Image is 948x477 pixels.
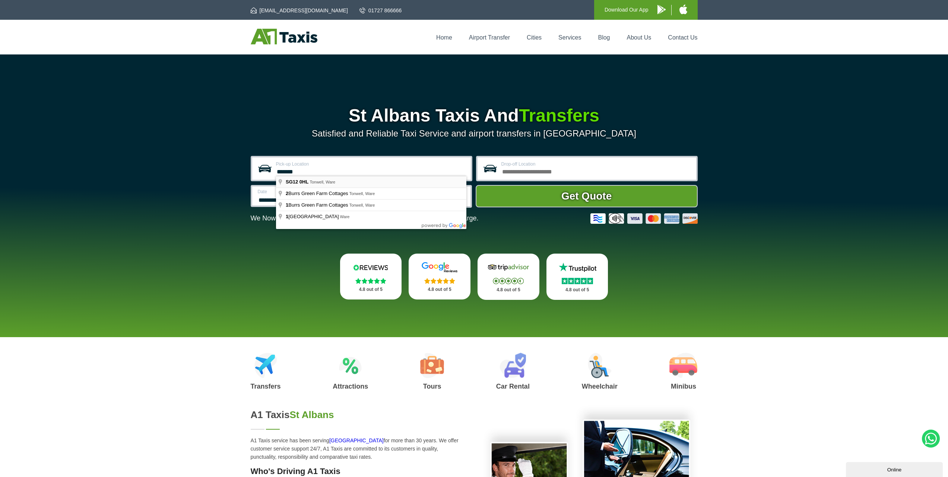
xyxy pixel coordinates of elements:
[846,461,944,477] iframe: chat widget
[417,262,462,273] img: Google
[562,278,593,284] img: Stars
[276,162,466,166] label: Pick-up Location
[555,285,600,295] p: 4.8 out of 5
[254,353,277,378] img: Airport Transfers
[546,254,608,300] a: Trustpilot Stars 4.8 out of 5
[286,202,349,208] span: Burrs Green Farm Cottages
[290,409,334,420] span: St Albans
[582,383,618,390] h3: Wheelchair
[476,185,698,207] button: Get Quote
[496,383,530,390] h3: Car Rental
[251,467,465,476] h3: Who's Driving A1 Taxis
[478,254,539,300] a: Tripadvisor Stars 4.8 out of 5
[286,202,288,208] span: 1
[669,353,697,378] img: Minibus
[605,5,649,15] p: Download Our App
[333,383,368,390] h3: Attractions
[349,203,375,207] span: Tonwell, Ware
[420,353,444,378] img: Tours
[486,262,531,273] img: Tripadvisor
[329,437,384,443] a: [GEOGRAPHIC_DATA]
[286,191,349,196] span: Burrs Green Farm Cottages
[519,106,599,125] span: Transfers
[286,179,308,185] span: SG12 0HL
[555,262,600,273] img: Trustpilot
[679,4,687,14] img: A1 Taxis iPhone App
[340,254,402,299] a: Reviews.io Stars 4.8 out of 5
[348,285,394,294] p: 4.8 out of 5
[500,353,526,378] img: Car Rental
[669,383,697,390] h3: Minibus
[251,383,281,390] h3: Transfers
[590,213,698,224] img: Credit And Debit Cards
[286,214,340,219] span: [GEOGRAPHIC_DATA]
[251,214,479,222] p: We Now Accept Card & Contactless Payment In
[339,353,362,378] img: Attractions
[424,278,455,284] img: Stars
[286,191,288,196] span: 2
[251,29,317,44] img: A1 Taxis St Albans LTD
[251,107,698,125] h1: St Albans Taxis And
[349,191,375,196] span: Tonwell, Ware
[657,5,666,14] img: A1 Taxis Android App
[340,214,350,219] span: Ware
[251,436,465,461] p: A1 Taxis service has been serving for more than 30 years. We offer customer service support 24/7,...
[258,189,353,194] label: Date
[588,353,612,378] img: Wheelchair
[359,7,402,14] a: 01727 866666
[527,34,542,41] a: Cities
[668,34,697,41] a: Contact Us
[355,278,386,284] img: Stars
[251,128,698,139] p: Satisfied and Reliable Taxi Service and airport transfers in [GEOGRAPHIC_DATA]
[486,285,531,295] p: 4.8 out of 5
[558,34,581,41] a: Services
[469,34,510,41] a: Airport Transfer
[251,7,348,14] a: [EMAIL_ADDRESS][DOMAIN_NAME]
[627,34,651,41] a: About Us
[310,180,335,184] span: Tonwell, Ware
[409,254,470,299] a: Google Stars 4.8 out of 5
[251,409,465,421] h2: A1 Taxis
[420,383,444,390] h3: Tours
[286,214,288,219] span: 1
[417,285,462,294] p: 4.8 out of 5
[348,262,393,273] img: Reviews.io
[501,162,692,166] label: Drop-off Location
[598,34,610,41] a: Blog
[436,34,452,41] a: Home
[493,278,524,284] img: Stars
